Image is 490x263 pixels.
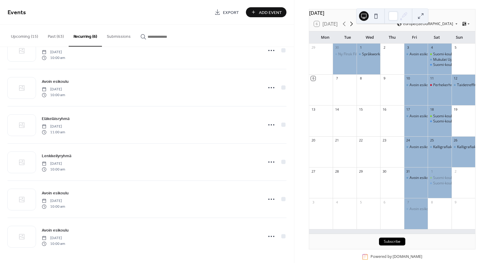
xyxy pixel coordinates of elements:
a: [DOMAIN_NAME] [393,254,422,259]
div: Avoin esikoulu [410,175,434,180]
span: [DATE] [42,87,65,92]
button: Upcoming (15) [6,24,43,46]
div: Sat [426,31,448,44]
div: Wed [359,31,381,44]
div: Avoin esikoulu [410,52,434,57]
div: 7 [406,200,410,204]
div: 19 [453,107,458,112]
div: Avoin esikoulu [410,114,434,119]
div: Avoin esikoulu [404,52,428,57]
a: Avoin esikoulu [42,227,69,234]
div: Språkworkshop Uppsalan Stdsbibliotekissä [357,52,380,57]
div: Suomi-koulu Salama/Tornado [433,119,483,124]
div: 25 [430,138,434,143]
div: 8 [358,76,363,81]
div: 9 [382,76,387,81]
div: 28 [335,169,339,174]
div: Suomi-koulu Minnarit [433,114,469,119]
button: Add Event [246,7,286,17]
div: Ny FInsk Film "Täydelliset vieraat" [338,52,395,57]
div: 4 [335,200,339,204]
div: 3 [311,200,315,204]
div: 2 [382,45,387,50]
div: 29 [358,169,363,174]
div: Kalligrafiakurssi [452,144,475,150]
div: Avoin esikoulu [404,206,428,212]
a: Lenkkeilyryhmä [42,152,71,159]
div: Avoin esikoulu [404,175,428,180]
span: 10:00 am [42,55,65,60]
div: Suomi-koulu Minnarit [428,52,451,57]
div: 20 [311,138,315,143]
div: 27 [311,169,315,174]
div: Sun [448,31,470,44]
div: Ny FInsk Film "Täydelliset vieraat" [333,52,356,57]
button: Submissions [102,24,136,46]
span: Add Event [259,9,282,16]
div: [DATE] [309,9,475,17]
div: 4 [430,45,434,50]
span: 10:00 am [42,204,65,209]
div: 30 [382,169,387,174]
div: Avoin esikoulu [404,83,428,88]
a: Avoin esikoulu [42,78,69,85]
div: Avoin esikoulu [410,144,434,150]
div: Powered by [371,254,422,259]
div: Avoin esikoulu [404,144,428,150]
span: Avoin esikoulu [42,190,69,196]
div: Språkworkshop Uppsalan Stdsbibliotekissä [362,52,434,57]
div: 15 [358,107,363,112]
div: Kalligrafiakurssi [433,144,460,150]
button: Past (63) [43,24,69,46]
span: [DATE] [42,124,65,129]
div: Suomi-koulu Minnarit [433,175,469,180]
div: 1 [430,169,434,174]
div: 3 [406,45,410,50]
span: Europe/[GEOGRAPHIC_DATA] [403,22,453,26]
span: Lenkkeilyryhmä [42,153,71,159]
button: Recurring (6) [69,24,102,47]
div: 30 [335,45,339,50]
div: Mon [314,31,336,44]
div: 11 [430,76,434,81]
div: 14 [335,107,339,112]
div: Suomi-koulu Minnarit [428,175,451,180]
div: 29 [311,45,315,50]
div: 5 [453,45,458,50]
span: [DATE] [42,161,65,167]
div: Avoin esikoulu [404,114,428,119]
span: 10:00 am [42,167,65,172]
div: 18 [430,107,434,112]
div: 6 [382,200,387,204]
span: Events [8,7,26,18]
span: [DATE] [42,198,65,204]
div: Avoin esikoulu [410,83,434,88]
span: Avoin esikoulu [42,79,69,85]
span: [DATE] [42,50,65,55]
span: [DATE] [42,235,65,241]
div: 22 [358,138,363,143]
div: 12 [453,76,458,81]
div: 5 [358,200,363,204]
span: Eläkeläisryhmä [42,116,70,122]
div: Fri [403,31,426,44]
button: Subscribe [379,238,405,245]
div: Suomi-koulu Minnarit [428,114,451,119]
a: Export [210,7,243,17]
div: 9 [453,200,458,204]
span: 10:00 am [42,241,65,246]
div: 26 [453,138,458,143]
div: 21 [335,138,339,143]
div: Suomi-koulu Salama/Tornado [428,119,451,124]
a: Eläkeläisryhmä [42,115,70,122]
div: 16 [382,107,387,112]
span: 10:00 am [42,92,65,98]
div: Kalligrafiakurssi [428,144,451,150]
div: 6 [311,76,315,81]
div: 1 [358,45,363,50]
div: Suomi-koulu Salama/Tornado [428,62,451,67]
div: 7 [335,76,339,81]
a: Avoin esikoulu [42,190,69,196]
span: Export [223,9,239,16]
